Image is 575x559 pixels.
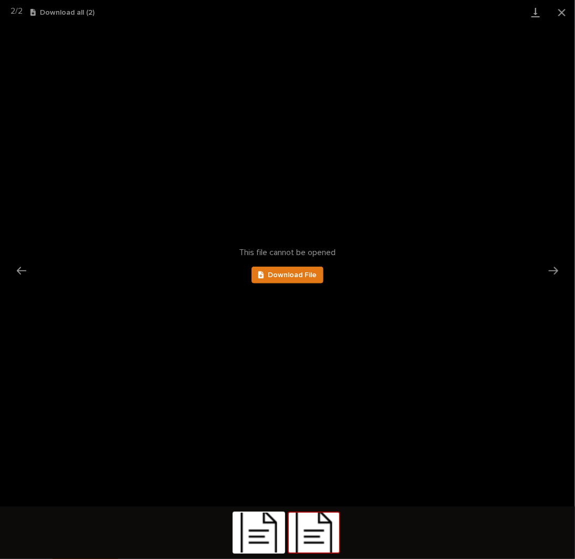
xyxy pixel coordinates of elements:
[239,248,336,258] span: This file cannot be opened
[542,260,564,281] button: Next slide
[11,260,33,281] button: Previous slide
[289,513,339,553] img: document.png
[252,267,324,283] a: Download File
[11,7,15,15] span: 2
[268,271,317,279] span: Download File
[18,7,23,15] span: 2
[234,513,284,553] img: document.png
[30,9,95,16] button: Download all (2)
